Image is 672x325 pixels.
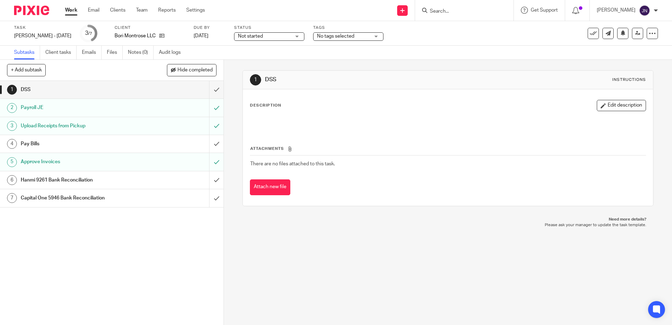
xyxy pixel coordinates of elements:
span: No tags selected [317,34,354,39]
a: Reports [158,7,176,14]
h1: Approve Invoices [21,157,142,167]
a: Files [107,46,123,59]
h1: DSS [21,84,142,95]
div: 3 [85,29,92,37]
h1: Capital One 5946 Bank Reconciliation [21,193,142,203]
p: Description [250,103,281,108]
span: Hide completed [177,68,213,73]
label: Due by [194,25,225,31]
a: Audit logs [159,46,186,59]
p: Need more details? [250,217,646,222]
small: /7 [88,32,92,36]
span: Get Support [531,8,558,13]
button: + Add subtask [7,64,46,76]
img: svg%3E [639,5,650,16]
label: Status [234,25,304,31]
h1: Upload Receipts from Pickup [21,121,142,131]
span: [DATE] [194,33,208,38]
span: There are no files attached to this task. [250,161,335,166]
p: Bori Montrose LLC [115,32,156,39]
span: Attachments [250,147,284,151]
a: Clients [110,7,125,14]
a: Client tasks [45,46,77,59]
a: Settings [186,7,205,14]
p: [PERSON_NAME] [597,7,635,14]
button: Hide completed [167,64,217,76]
h1: Payroll JE [21,102,142,113]
a: Team [136,7,148,14]
a: Work [65,7,77,14]
div: 4 [7,139,17,149]
h1: DSS [265,76,463,83]
div: 3 [7,121,17,131]
img: Pixie [14,6,49,15]
a: Emails [82,46,102,59]
p: Please ask your manager to update the task template. [250,222,646,228]
a: Notes (0) [128,46,154,59]
label: Tags [313,25,383,31]
label: Task [14,25,71,31]
div: 1 [7,85,17,95]
button: Attach new file [250,179,290,195]
div: 6 [7,175,17,185]
div: 1 [250,74,261,85]
button: Edit description [597,100,646,111]
div: [PERSON_NAME] - [DATE] [14,32,71,39]
h1: Pay Bills [21,139,142,149]
div: 2 [7,103,17,113]
div: JN - Bori Montrose - Wednesday [14,32,71,39]
div: Instructions [612,77,646,83]
a: Email [88,7,99,14]
div: 5 [7,157,17,167]
span: Not started [238,34,263,39]
div: 7 [7,193,17,203]
input: Search [429,8,492,15]
label: Client [115,25,185,31]
a: Subtasks [14,46,40,59]
h1: Hanmi 9261 Bank Reconciliation [21,175,142,185]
